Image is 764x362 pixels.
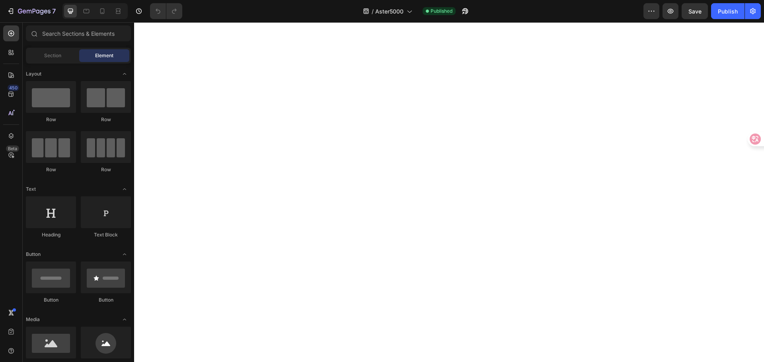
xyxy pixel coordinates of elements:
span: Layout [26,70,41,77]
span: Element [95,52,113,59]
button: Save [682,3,708,19]
div: Undo/Redo [150,3,182,19]
span: Aster5000 [375,7,403,15]
div: Publish [718,7,738,15]
span: Toggle open [118,183,131,196]
span: Toggle open [118,68,131,80]
div: Row [26,166,76,173]
div: Button [81,296,131,304]
div: Button [26,296,76,304]
span: / [372,7,374,15]
div: Text Block [81,231,131,238]
span: Published [431,8,452,15]
span: Toggle open [118,313,131,326]
input: Search Sections & Elements [26,25,131,41]
div: Beta [6,145,19,152]
span: Button [26,251,41,258]
span: Section [44,52,61,59]
button: 7 [3,3,59,19]
p: 7 [52,6,56,16]
span: Toggle open [118,248,131,261]
div: 450 [8,85,19,91]
span: Text [26,186,36,193]
div: Row [81,116,131,123]
span: Media [26,316,40,323]
button: Publish [711,3,745,19]
span: Save [688,8,702,15]
iframe: Design area [134,22,764,362]
div: Row [81,166,131,173]
div: Heading [26,231,76,238]
div: Row [26,116,76,123]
